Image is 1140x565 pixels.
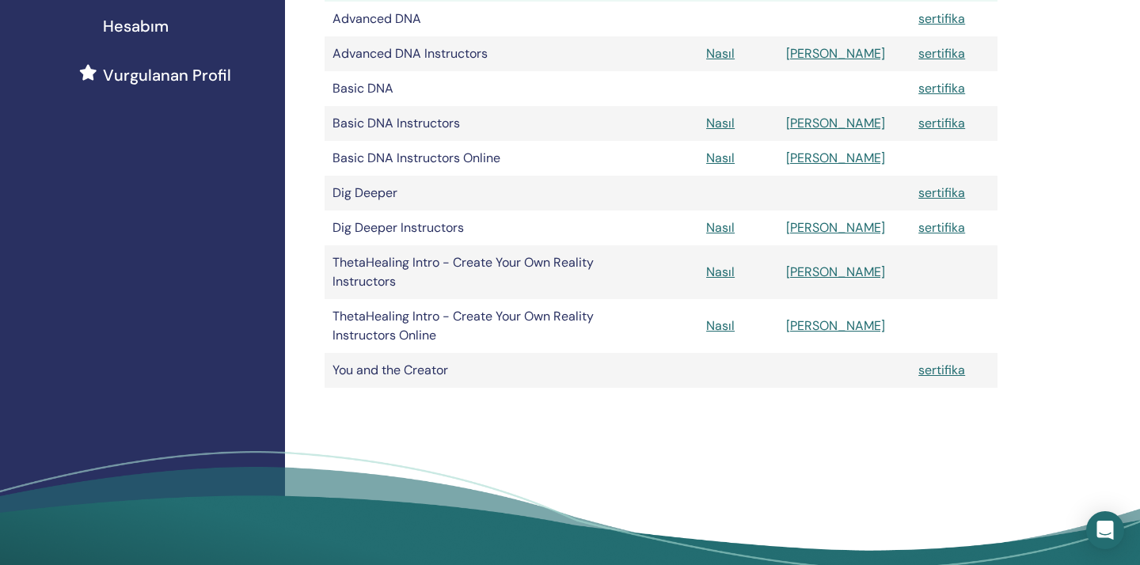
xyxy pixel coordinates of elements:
a: Nasıl [706,115,735,131]
td: You and the Creator [325,353,610,388]
a: [PERSON_NAME] [786,317,885,334]
a: Nasıl [706,317,735,334]
a: [PERSON_NAME] [786,115,885,131]
a: [PERSON_NAME] [786,219,885,236]
a: sertifika [918,219,965,236]
a: [PERSON_NAME] [786,45,885,62]
a: [PERSON_NAME] [786,264,885,280]
td: Advanced DNA Instructors [325,36,610,71]
a: Nasıl [706,150,735,166]
span: Hesabım [103,14,169,38]
td: Dig Deeper Instructors [325,210,610,245]
td: Basic DNA [325,71,610,106]
a: [PERSON_NAME] [786,150,885,166]
td: Dig Deeper [325,176,610,210]
a: sertifika [918,80,965,97]
a: sertifika [918,362,965,378]
a: sertifika [918,115,965,131]
td: ThetaHealing Intro - Create Your Own Reality Instructors [325,245,610,299]
a: Nasıl [706,264,735,280]
a: sertifika [918,10,965,27]
a: Nasıl [706,219,735,236]
td: Basic DNA Instructors Online [325,141,610,176]
td: Basic DNA Instructors [325,106,610,141]
td: Advanced DNA [325,2,610,36]
a: sertifika [918,45,965,62]
td: ThetaHealing Intro - Create Your Own Reality Instructors Online [325,299,610,353]
a: Nasıl [706,45,735,62]
span: Vurgulanan Profil [103,63,231,87]
div: Open Intercom Messenger [1086,511,1124,549]
a: sertifika [918,184,965,201]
